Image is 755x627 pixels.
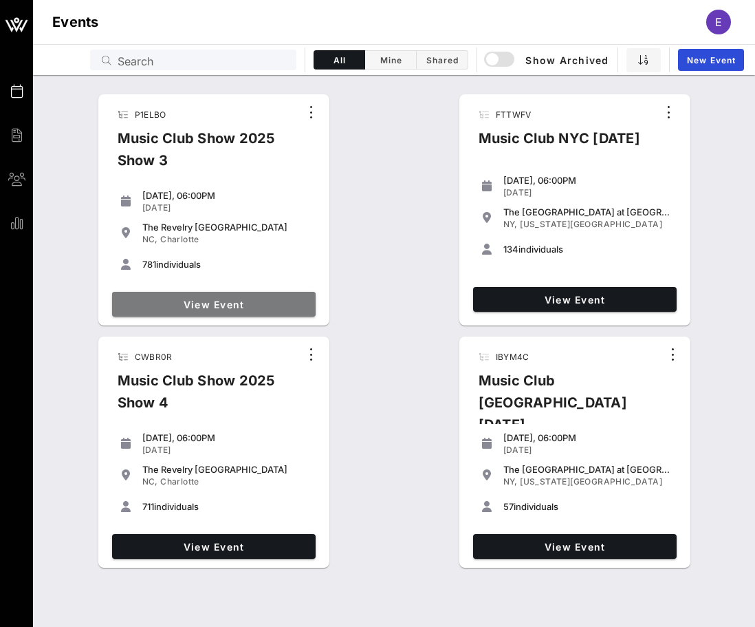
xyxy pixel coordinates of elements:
a: View Event [473,287,677,312]
span: View Event [118,541,310,553]
div: The [GEOGRAPHIC_DATA] at [GEOGRAPHIC_DATA] [503,206,671,217]
div: individuals [142,501,310,512]
span: Charlotte [160,234,199,244]
div: Music Club NYC [DATE] [468,127,651,160]
span: View Event [479,541,671,553]
span: View Event [118,299,310,310]
button: Mine [365,50,417,70]
a: New Event [678,49,744,71]
div: [DATE] [503,187,671,198]
div: [DATE] [142,202,310,213]
span: 711 [142,501,154,512]
div: [DATE], 06:00PM [142,432,310,443]
span: NC, [142,234,158,244]
span: NY, [503,476,518,487]
span: Charlotte [160,476,199,487]
span: View Event [479,294,671,306]
div: The Revelry [GEOGRAPHIC_DATA] [142,464,310,475]
div: The Revelry [GEOGRAPHIC_DATA] [142,222,310,233]
span: CWBR0R [135,352,173,362]
span: P1ELBO [135,109,166,120]
a: View Event [473,534,677,559]
span: Shared [425,55,459,65]
span: FTTWFV [496,109,532,120]
div: E [706,10,731,34]
div: [DATE], 06:00PM [503,432,671,443]
div: Music Club Show 2025 Show 4 [107,370,300,425]
div: Music Club Show 2025 Show 3 [107,127,300,182]
button: Show Archived [485,47,609,72]
span: [US_STATE][GEOGRAPHIC_DATA] [520,219,662,229]
h1: Events [52,11,99,33]
span: 57 [503,501,514,512]
button: Shared [417,50,468,70]
span: IBYM4C [496,352,529,362]
div: [DATE], 06:00PM [503,175,671,186]
span: E [715,15,722,29]
span: All [322,55,356,65]
span: 134 [503,244,518,255]
div: individuals [503,244,671,255]
div: individuals [142,259,310,270]
span: NY, [503,219,518,229]
span: Mine [373,55,408,65]
div: [DATE], 06:00PM [142,190,310,201]
a: View Event [112,534,316,559]
div: [DATE] [503,445,671,456]
div: Music Club [GEOGRAPHIC_DATA] [DATE] [468,370,661,447]
span: Show Archived [486,52,609,68]
span: NC, [142,476,158,487]
span: New Event [686,55,736,65]
span: 781 [142,259,156,270]
span: [US_STATE][GEOGRAPHIC_DATA] [520,476,662,487]
div: [DATE] [142,445,310,456]
div: individuals [503,501,671,512]
a: View Event [112,292,316,317]
div: The [GEOGRAPHIC_DATA] at [GEOGRAPHIC_DATA] [503,464,671,475]
button: All [314,50,365,70]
